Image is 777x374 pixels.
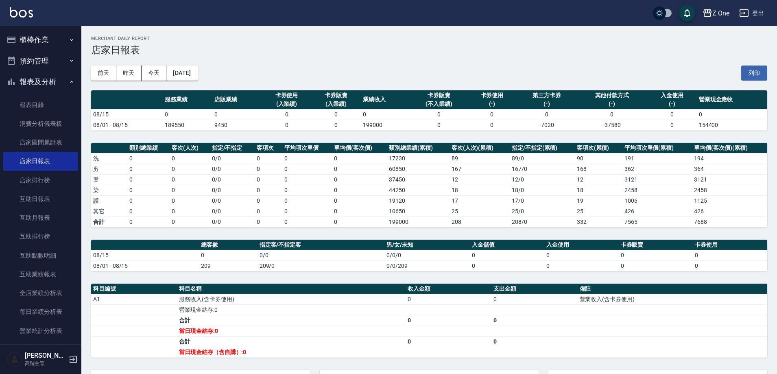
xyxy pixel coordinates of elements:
[575,185,622,195] td: 18
[91,240,767,271] table: a dense table
[3,340,78,359] a: 營業項目月分析表
[693,240,767,250] th: 卡券使用
[127,174,170,185] td: 0
[7,351,23,367] img: Person
[332,164,387,174] td: 0
[210,174,255,185] td: 0 / 0
[622,143,692,153] th: 平均項次單價(累積)
[311,109,361,120] td: 0
[519,100,574,108] div: (-)
[469,100,515,108] div: (-)
[469,91,515,100] div: 卡券使用
[575,217,622,227] td: 332
[3,71,78,92] button: 報表及分析
[510,217,575,227] td: 208/0
[177,284,406,294] th: 科目名稱
[575,174,622,185] td: 12
[332,185,387,195] td: 0
[282,153,332,164] td: 0
[491,294,577,304] td: 0
[332,174,387,185] td: 0
[255,206,282,217] td: 0
[622,195,692,206] td: 1006
[3,29,78,50] button: 櫃檯作業
[262,120,312,130] td: 0
[387,153,449,164] td: 17230
[517,109,576,120] td: 0
[692,143,767,153] th: 單均價(客次價)(累積)
[3,114,78,133] a: 消費分析儀表板
[25,352,66,360] h5: [PERSON_NAME]
[470,240,544,250] th: 入金儲值
[170,143,210,153] th: 客次(人次)
[127,143,170,153] th: 類別總業績
[163,120,212,130] td: 189550
[170,174,210,185] td: 0
[258,250,385,260] td: 0/0
[177,294,406,304] td: 服務收入(含卡券使用)
[692,153,767,164] td: 194
[170,195,210,206] td: 0
[255,185,282,195] td: 0
[282,195,332,206] td: 0
[170,206,210,217] td: 0
[332,195,387,206] td: 0
[177,336,406,347] td: 合計
[3,302,78,321] a: 每日業績分析表
[517,120,576,130] td: -7020
[622,217,692,227] td: 7565
[470,260,544,271] td: 0
[255,174,282,185] td: 0
[619,240,693,250] th: 卡券販賣
[163,109,212,120] td: 0
[91,250,199,260] td: 08/15
[255,217,282,227] td: 0
[199,250,258,260] td: 0
[544,240,619,250] th: 入金使用
[91,120,163,130] td: 08/01 - 08/15
[163,90,212,109] th: 服務業績
[697,109,767,120] td: 0
[282,143,332,153] th: 平均項次單價
[622,206,692,217] td: 426
[699,5,733,22] button: Z One
[450,174,510,185] td: 12
[210,185,255,195] td: 0 / 0
[712,8,729,18] div: Z One
[578,284,768,294] th: 備註
[264,91,310,100] div: 卡券使用
[619,250,693,260] td: 0
[406,336,491,347] td: 0
[692,185,767,195] td: 2458
[575,195,622,206] td: 19
[384,250,470,260] td: 0/0/0
[577,120,647,130] td: -37580
[311,120,361,130] td: 0
[387,174,449,185] td: 37450
[3,322,78,340] a: 營業統計分析表
[384,240,470,250] th: 男/女/未知
[387,185,449,195] td: 44250
[3,133,78,152] a: 店家區間累計表
[10,7,33,17] img: Logo
[210,195,255,206] td: 0 / 0
[741,66,767,81] button: 列印
[313,100,359,108] div: (入業績)
[91,153,127,164] td: 洗
[697,90,767,109] th: 營業現金應收
[406,284,491,294] th: 收入金額
[166,66,197,81] button: [DATE]
[579,100,645,108] div: (-)
[91,284,767,358] table: a dense table
[282,206,332,217] td: 0
[410,120,467,130] td: 0
[413,100,465,108] div: (不入業績)
[387,195,449,206] td: 19120
[450,153,510,164] td: 89
[519,91,574,100] div: 第三方卡券
[491,315,577,326] td: 0
[91,44,767,56] h3: 店家日報表
[622,164,692,174] td: 362
[282,217,332,227] td: 0
[3,96,78,114] a: 報表目錄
